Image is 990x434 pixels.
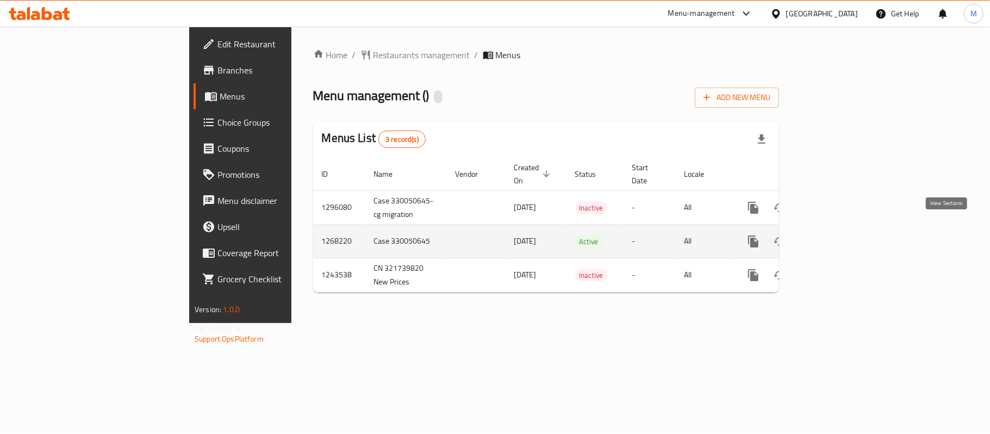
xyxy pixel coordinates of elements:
a: Menu disclaimer [194,188,354,214]
span: Status [575,168,611,181]
div: Inactive [575,201,608,214]
td: Case 330050645-cg migration [365,190,447,225]
li: / [475,48,478,61]
span: Vendor [456,168,493,181]
a: Restaurants management [360,48,470,61]
td: Case 330050645 [365,225,447,258]
button: Change Status [767,195,793,221]
span: M [970,8,977,20]
span: Edit Restaurant [217,38,346,51]
span: Menu disclaimer [217,194,346,207]
table: enhanced table [313,158,854,293]
button: more [740,195,767,221]
span: Add New Menu [703,91,770,104]
button: more [740,228,767,255]
a: Upsell [194,214,354,240]
span: Coverage Report [217,246,346,259]
a: Coverage Report [194,240,354,266]
span: Name [374,168,407,181]
a: Promotions [194,162,354,188]
span: 1.0.0 [223,302,240,317]
button: more [740,262,767,288]
a: Support.OpsPlatform [195,332,264,346]
td: All [676,190,732,225]
span: Choice Groups [217,116,346,129]
span: 3 record(s) [379,134,425,145]
span: Menus [220,90,346,103]
a: Grocery Checklist [194,266,354,292]
a: Coupons [194,135,354,162]
span: Inactive [575,269,608,282]
span: Get support on: [195,321,245,335]
div: Menu-management [668,7,735,20]
a: Edit Restaurant [194,31,354,57]
a: Branches [194,57,354,83]
td: All [676,225,732,258]
span: Locale [684,168,719,181]
span: Coupons [217,142,346,155]
nav: breadcrumb [313,48,779,61]
td: - [624,258,676,292]
span: [DATE] [514,234,537,248]
span: ID [322,168,343,181]
span: Created On [514,161,553,187]
a: Choice Groups [194,109,354,135]
span: Promotions [217,168,346,181]
button: Add New Menu [695,88,779,108]
span: [DATE] [514,268,537,282]
td: All [676,258,732,292]
button: Change Status [767,228,793,255]
span: Active [575,235,603,248]
span: Upsell [217,220,346,233]
span: [DATE] [514,200,537,214]
span: Restaurants management [373,48,470,61]
span: Version: [195,302,221,317]
th: Actions [732,158,854,191]
span: Menus [496,48,521,61]
td: CN 321739820 New Prices [365,258,447,292]
span: Branches [217,64,346,77]
div: Export file [749,126,775,152]
div: Total records count [378,131,426,148]
a: Menus [194,83,354,109]
h2: Menus List [322,130,426,148]
span: Inactive [575,202,608,214]
td: - [624,225,676,258]
td: - [624,190,676,225]
span: Menu management ( ) [313,83,429,108]
button: Change Status [767,262,793,288]
span: Grocery Checklist [217,272,346,286]
div: [GEOGRAPHIC_DATA] [786,8,858,20]
span: Start Date [632,161,663,187]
